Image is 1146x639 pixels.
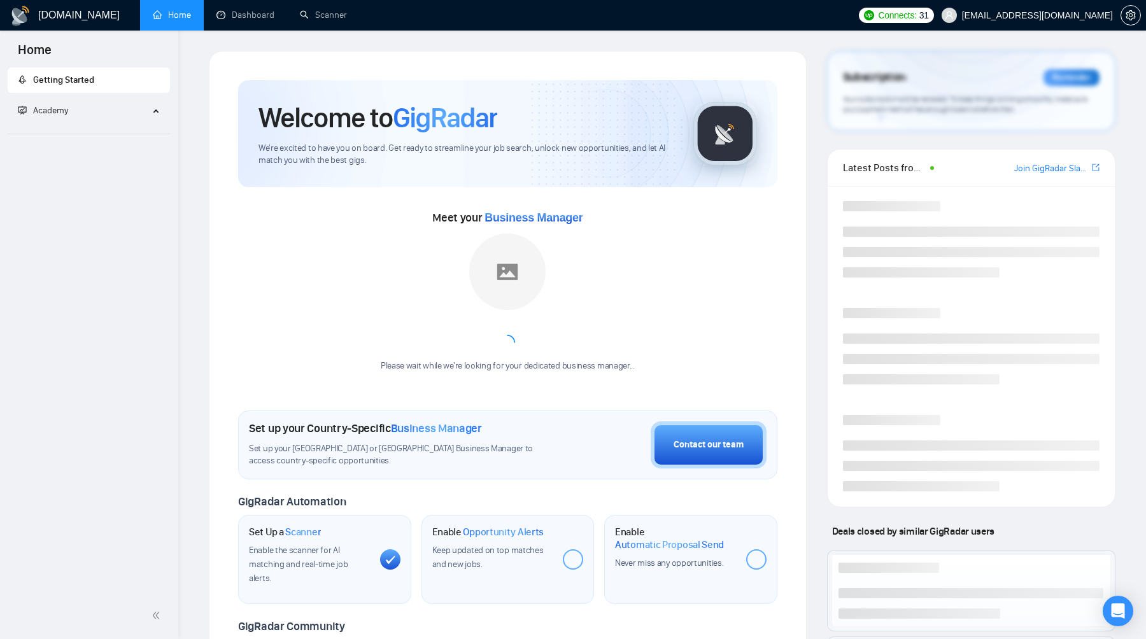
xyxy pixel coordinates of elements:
span: Getting Started [33,74,94,85]
span: user [945,11,954,20]
span: Meet your [432,211,583,225]
span: Business Manager [485,211,583,224]
img: logo [10,6,31,26]
a: homeHome [153,10,191,20]
div: Open Intercom Messenger [1103,596,1133,626]
h1: Set up your Country-Specific [249,421,482,435]
div: Please wait while we're looking for your dedicated business manager... [373,360,642,372]
h1: Enable [615,526,736,551]
h1: Enable [432,526,544,538]
span: We're excited to have you on board. Get ready to streamline your job search, unlock new opportuni... [258,143,673,167]
span: Academy [18,105,68,116]
span: Home [8,41,62,67]
span: Connects: [878,8,916,22]
img: placeholder.png [469,234,546,310]
span: fund-projection-screen [18,106,27,115]
div: Reminder [1043,69,1100,86]
button: setting [1121,5,1141,25]
span: Set up your [GEOGRAPHIC_DATA] or [GEOGRAPHIC_DATA] Business Manager to access country-specific op... [249,443,560,467]
span: Enable the scanner for AI matching and real-time job alerts. [249,545,348,584]
span: Subscription [843,67,906,88]
span: GigRadar [393,101,497,135]
span: export [1092,162,1100,172]
img: upwork-logo.png [864,10,874,20]
span: Academy [33,105,68,116]
span: Business Manager [391,421,482,435]
button: Contact our team [651,421,767,468]
img: gigradar-logo.png [693,102,757,165]
a: dashboardDashboard [216,10,274,20]
span: Scanner [285,526,321,538]
span: Never miss any opportunities. [615,558,723,568]
h1: Set Up a [249,526,321,538]
a: Join GigRadar Slack Community [1014,162,1089,176]
a: export [1092,162,1100,174]
span: Opportunity Alerts [463,526,544,538]
a: searchScanner [300,10,347,20]
h1: Welcome to [258,101,497,135]
span: Latest Posts from the GigRadar Community [843,160,926,176]
span: Deals closed by similar GigRadar users [827,520,1000,542]
span: Automatic Proposal Send [615,538,724,551]
span: rocket [18,75,27,84]
span: Keep updated on top matches and new jobs. [432,545,544,570]
span: loading [500,335,515,350]
span: Your subscription will be renewed. To keep things running smoothly, make sure your payment method... [843,94,1087,115]
div: Contact our team [674,438,744,452]
li: Academy Homepage [8,129,170,137]
a: setting [1121,10,1141,20]
span: double-left [152,609,164,622]
span: 31 [919,8,929,22]
span: GigRadar Automation [238,495,346,509]
span: GigRadar Community [238,619,345,633]
li: Getting Started [8,67,170,93]
span: setting [1121,10,1140,20]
